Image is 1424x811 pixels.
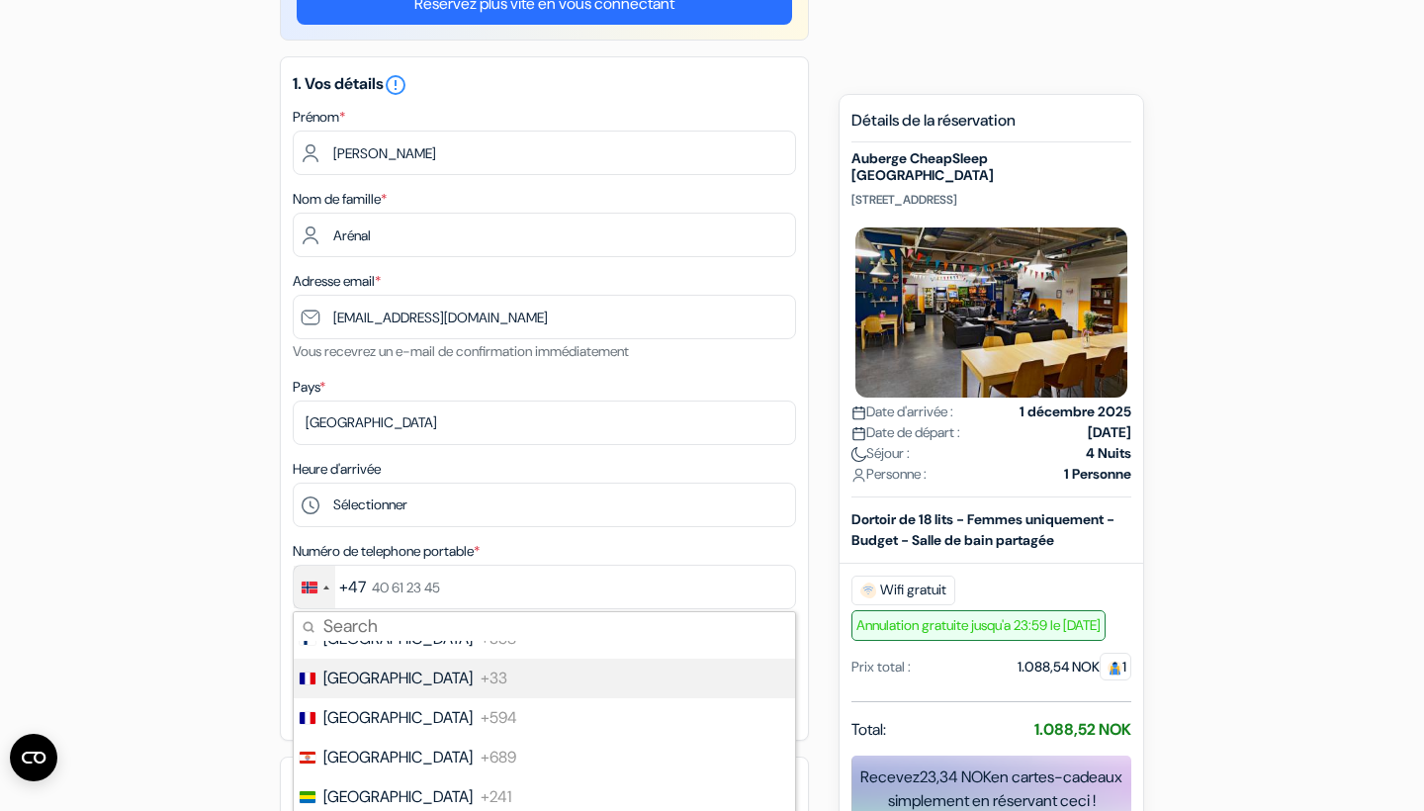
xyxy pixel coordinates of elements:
h5: Détails de la réservation [851,111,1131,142]
b: Dortoir de 18 lits - Femmes uniquement - Budget - Salle de bain partagée [851,510,1114,549]
p: [STREET_ADDRESS] [851,192,1131,208]
label: Heure d'arrivée [293,459,381,480]
input: Entrer adresse e-mail [293,295,796,339]
h5: 1. Vos détails [293,73,796,97]
img: free_wifi.svg [860,583,876,598]
img: moon.svg [851,447,866,462]
span: Personne : [851,464,927,485]
label: Nom de famille [293,189,387,210]
span: Total: [851,718,886,742]
strong: 1 Personne [1064,464,1131,485]
span: +241 [481,785,511,809]
img: guest.svg [1108,661,1122,676]
input: 40 61 23 45 [293,565,796,609]
label: Numéro de telephone portable [293,541,480,562]
strong: [DATE] [1088,422,1131,443]
input: Entrer le nom de famille [293,213,796,257]
strong: 4 Nuits [1086,443,1131,464]
span: Séjour : [851,443,910,464]
span: Wifi gratuit [851,576,955,605]
label: Adresse email [293,271,381,292]
span: +33 [481,667,507,690]
i: error_outline [384,73,407,97]
div: +47 [339,576,366,599]
span: Annulation gratuite jusqu'a 23:59 le [DATE] [851,610,1106,641]
img: calendar.svg [851,426,866,441]
img: calendar.svg [851,405,866,420]
strong: 1 décembre 2025 [1020,402,1131,422]
small: Vous recevrez un e-mail de confirmation immédiatement [293,342,629,360]
span: Date d'arrivée : [851,402,953,422]
span: 1 [1100,653,1131,680]
div: 1.088,54 NOK [1018,657,1131,677]
label: Pays [293,377,325,398]
span: [GEOGRAPHIC_DATA] [323,785,473,809]
span: [GEOGRAPHIC_DATA] [323,706,473,730]
input: Entrez votre prénom [293,131,796,175]
label: Prénom [293,107,345,128]
h5: Auberge CheapSleep [GEOGRAPHIC_DATA] [851,150,1131,184]
input: Search [294,612,795,641]
span: 23,34 NOK [920,766,991,787]
span: +594 [481,706,517,730]
img: user_icon.svg [851,468,866,483]
span: [GEOGRAPHIC_DATA] [323,667,473,690]
span: [GEOGRAPHIC_DATA] [323,746,473,769]
span: +689 [481,746,516,769]
div: Prix total : [851,657,911,677]
a: error_outline [384,73,407,94]
span: Date de départ : [851,422,960,443]
button: Open CMP widget [10,734,57,781]
button: Change country, selected Norway (+47) [294,566,366,608]
strong: 1.088,52 NOK [1034,719,1131,740]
